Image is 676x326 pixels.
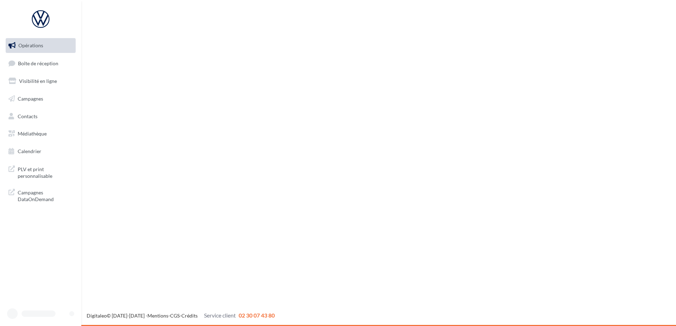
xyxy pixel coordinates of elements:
a: Calendrier [4,144,77,159]
a: CGS [170,313,180,319]
span: Visibilité en ligne [19,78,57,84]
a: Visibilité en ligne [4,74,77,89]
a: Crédits [181,313,198,319]
a: Mentions [147,313,168,319]
a: Opérations [4,38,77,53]
a: Digitaleo [87,313,107,319]
span: Campagnes [18,96,43,102]
a: Campagnes DataOnDemand [4,185,77,206]
span: Boîte de réception [18,60,58,66]
span: Opérations [18,42,43,48]
span: Contacts [18,113,37,119]
span: © [DATE]-[DATE] - - - [87,313,275,319]
span: Campagnes DataOnDemand [18,188,73,203]
span: Calendrier [18,148,41,154]
span: PLV et print personnalisable [18,164,73,180]
span: Médiathèque [18,131,47,137]
span: 02 30 07 43 80 [239,312,275,319]
a: Contacts [4,109,77,124]
a: PLV et print personnalisable [4,162,77,182]
a: Boîte de réception [4,56,77,71]
span: Service client [204,312,236,319]
a: Médiathèque [4,126,77,141]
a: Campagnes [4,91,77,106]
